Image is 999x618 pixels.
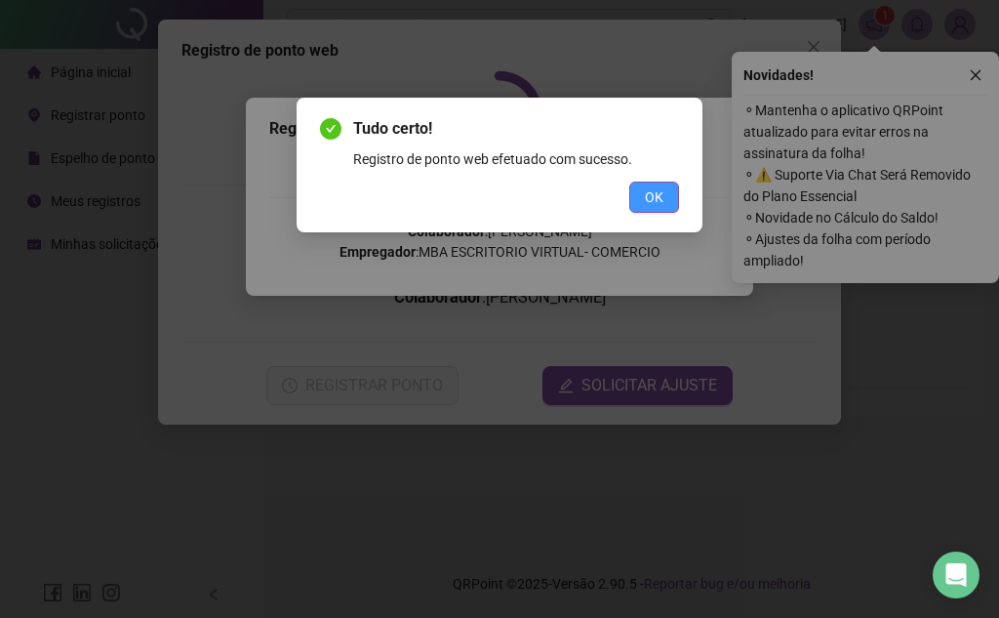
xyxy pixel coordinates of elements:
[933,552,979,598] div: Open Intercom Messenger
[629,182,679,213] button: OK
[353,117,679,141] span: Tudo certo!
[320,118,341,140] span: check-circle
[645,186,663,208] span: OK
[353,148,679,170] div: Registro de ponto web efetuado com sucesso.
